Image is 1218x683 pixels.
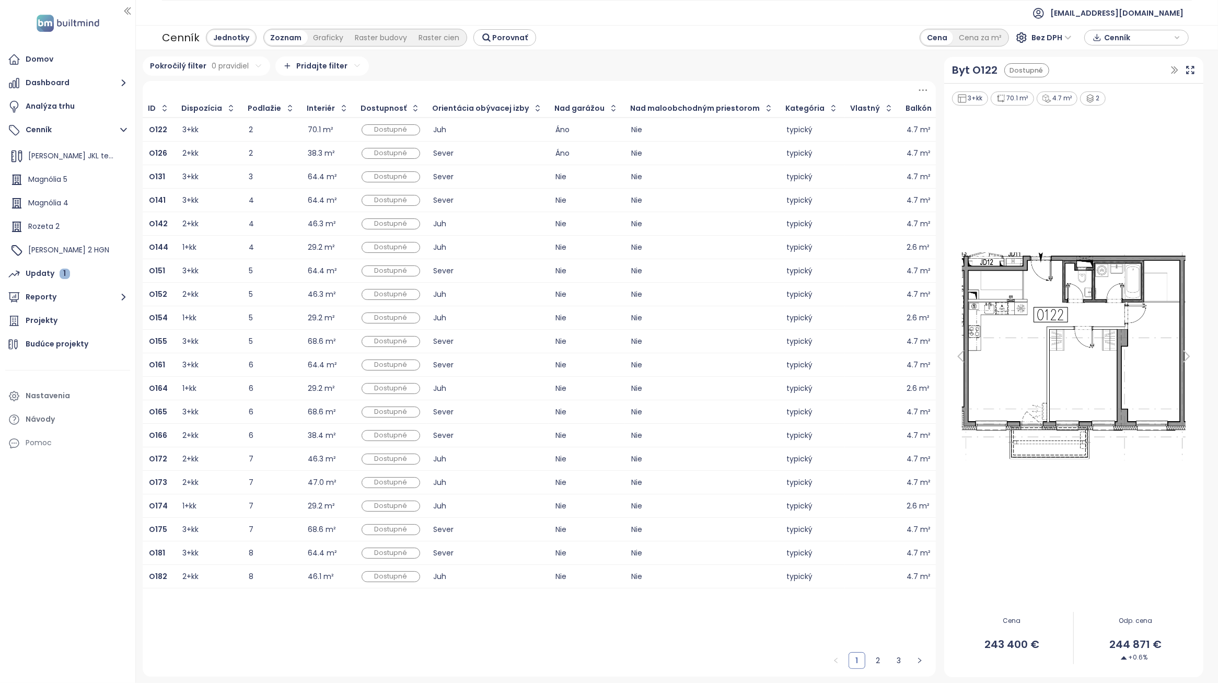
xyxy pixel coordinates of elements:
[8,169,127,190] div: Magnólia 5
[308,268,337,274] div: 64.4 m²
[851,105,880,112] div: Vlastný
[631,338,773,345] div: Nie
[631,291,773,298] div: Nie
[308,409,336,415] div: 68.6 m²
[921,30,953,45] div: Cena
[149,571,167,582] b: O182
[26,100,75,113] div: Analýza trhu
[906,105,932,112] div: Balkón
[308,221,336,227] div: 46.3 m²
[555,197,618,204] div: Nie
[362,312,420,323] div: Dostupné
[28,174,67,184] span: Magnólia 5
[249,291,295,298] div: 5
[275,56,369,76] div: Pridajte filter
[952,62,997,78] div: Byt O122
[849,653,865,668] a: 1
[786,221,838,227] div: typický
[182,503,196,510] div: 1+kk
[631,362,773,368] div: Nie
[26,314,57,327] div: Projekty
[149,503,168,510] a: O174
[555,268,618,274] div: Nie
[149,148,167,158] b: O126
[149,171,165,182] b: O131
[149,409,167,415] a: O165
[182,291,199,298] div: 2+kk
[5,49,130,70] a: Domov
[1121,655,1127,661] img: Decrease
[492,32,528,43] span: Porovnať
[786,456,838,462] div: typický
[555,315,618,321] div: Nie
[308,479,337,486] div: 47.0 m²
[149,244,168,251] a: O144
[917,657,923,664] span: right
[555,362,618,368] div: Nie
[907,432,931,439] div: 4.7 m²
[308,503,335,510] div: 29.2 m²
[182,221,199,227] div: 2+kk
[149,268,165,274] a: O151
[991,91,1034,106] div: 70.1 m²
[631,126,773,133] div: Nie
[433,197,542,204] div: Sever
[182,105,223,112] div: Dispozícia
[631,385,773,392] div: Nie
[907,385,930,392] div: 2.6 m²
[182,244,196,251] div: 1+kk
[413,30,466,45] div: Raster cien
[249,479,295,486] div: 7
[362,148,420,159] div: Dostupné
[631,197,773,204] div: Nie
[433,315,542,321] div: Juh
[907,503,930,510] div: 2.6 m²
[907,479,931,486] div: 4.7 m²
[362,195,420,206] div: Dostupné
[555,291,618,298] div: Nie
[33,13,102,34] img: logo
[8,193,127,214] div: Magnólia 4
[149,548,165,558] b: O181
[60,269,70,279] div: 1
[149,150,167,157] a: O126
[362,289,420,300] div: Dostupné
[308,197,337,204] div: 64.4 m²
[308,244,335,251] div: 29.2 m²
[308,550,337,557] div: 64.4 m²
[182,338,199,345] div: 3+kk
[555,221,618,227] div: Nie
[149,383,168,393] b: O164
[249,432,295,439] div: 6
[433,173,542,180] div: Sever
[182,197,199,204] div: 3+kk
[362,218,420,229] div: Dostupné
[362,454,420,465] div: Dostupné
[149,336,167,346] b: O155
[5,310,130,331] a: Projekty
[149,432,167,439] a: O166
[28,221,60,231] span: Rozeta 2
[182,550,199,557] div: 3+kk
[248,105,282,112] div: Podlažie
[631,432,773,439] div: Nie
[148,105,156,112] div: ID
[149,477,167,488] b: O173
[249,338,295,345] div: 5
[911,652,928,669] button: right
[907,244,930,251] div: 2.6 m²
[555,105,605,112] div: Nad garážou
[182,150,199,157] div: 2+kk
[869,652,886,669] li: 2
[149,218,168,229] b: O142
[182,409,199,415] div: 3+kk
[249,221,295,227] div: 4
[890,652,907,669] li: 3
[786,244,838,251] div: typický
[1090,30,1183,45] div: button
[149,456,167,462] a: O172
[907,150,931,157] div: 4.7 m²
[786,173,838,180] div: typický
[555,338,618,345] div: Nie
